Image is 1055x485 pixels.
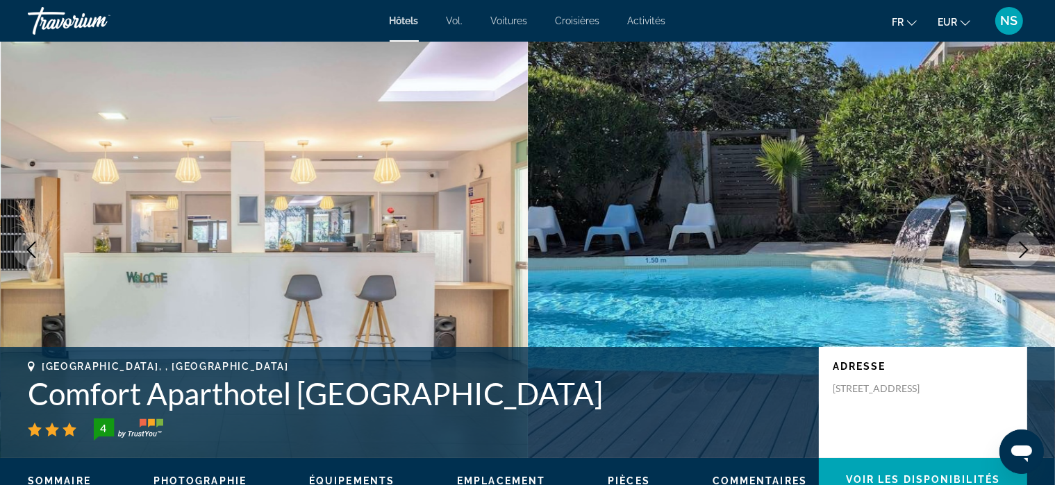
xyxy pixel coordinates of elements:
[14,232,49,267] button: Previous image
[28,3,167,39] a: Travorium
[846,474,1000,485] span: Voir les disponibilités
[938,12,970,32] button: Changer de devise
[991,6,1027,35] button: Menu utilisateur
[447,15,463,26] a: Vol.
[999,429,1044,474] iframe: Bouton de lancement de la fenêtre de messagerie
[42,361,289,372] span: [GEOGRAPHIC_DATA], , [GEOGRAPHIC_DATA]
[892,12,917,32] button: Changer de langue
[833,382,944,395] p: [STREET_ADDRESS]
[94,418,163,441] img: trustyou-badge-hor.svg
[28,375,805,411] h1: Comfort Aparthotel [GEOGRAPHIC_DATA]
[556,15,600,26] a: Croisières
[1006,232,1041,267] button: Next image
[628,15,666,26] a: Activités
[1001,13,1018,28] font: NS
[390,15,419,26] a: Hôtels
[938,17,957,28] font: EUR
[833,361,1013,372] p: Adresse
[90,420,117,436] div: 4
[491,15,528,26] a: Voitures
[892,17,904,28] font: fr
